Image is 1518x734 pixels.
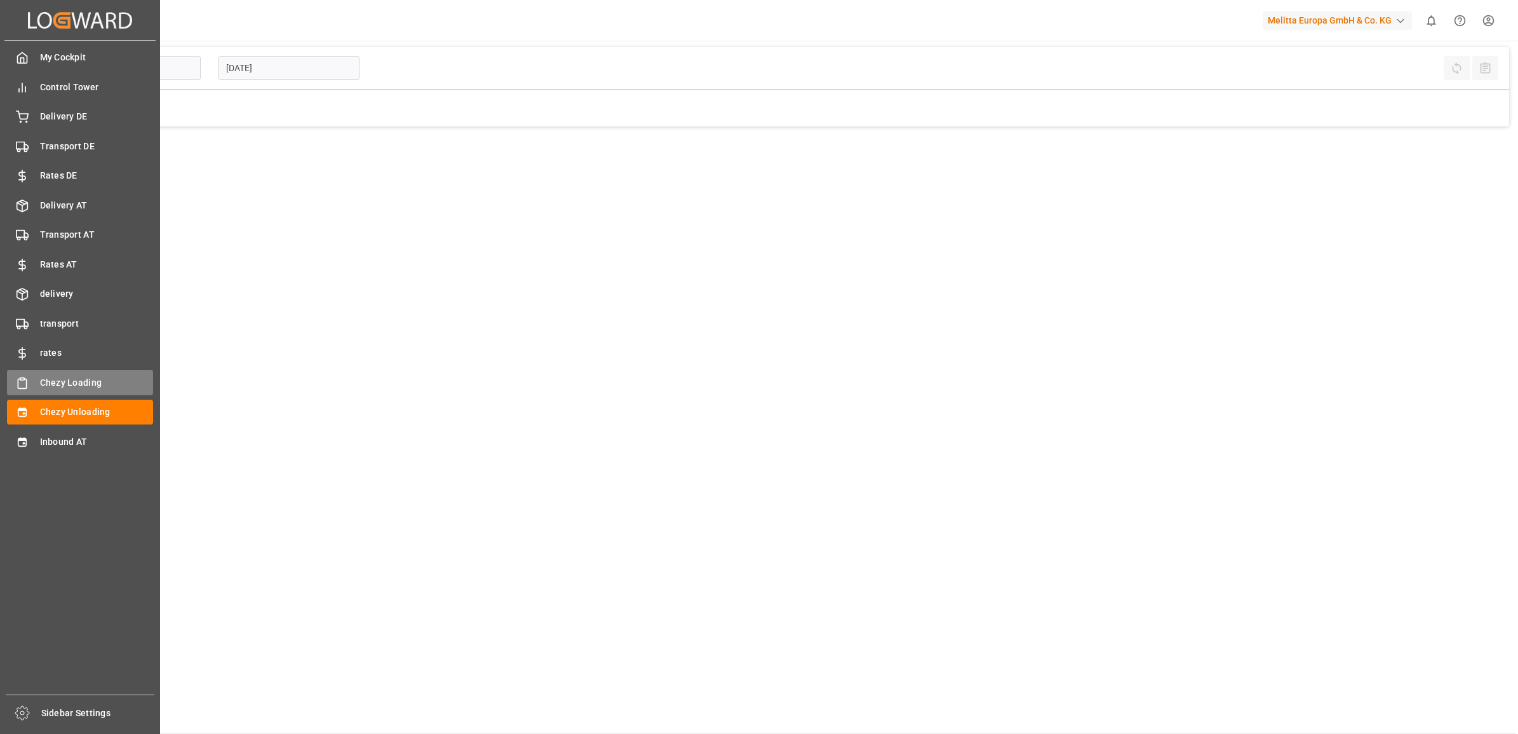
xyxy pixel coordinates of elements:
[7,193,153,217] a: Delivery AT
[1446,6,1474,35] button: Help Center
[7,429,153,454] a: Inbound AT
[40,228,154,241] span: Transport AT
[7,104,153,129] a: Delivery DE
[40,110,154,123] span: Delivery DE
[1263,11,1412,30] div: Melitta Europa GmbH & Co. KG
[40,258,154,271] span: Rates AT
[218,56,359,80] input: DD.MM.YYYY
[7,370,153,395] a: Chezy Loading
[40,435,154,449] span: Inbound AT
[40,376,154,390] span: Chezy Loading
[40,287,154,301] span: delivery
[7,163,153,188] a: Rates DE
[40,81,154,94] span: Control Tower
[1263,8,1417,32] button: Melitta Europa GmbH & Co. KG
[40,51,154,64] span: My Cockpit
[7,400,153,425] a: Chezy Unloading
[40,199,154,212] span: Delivery AT
[7,282,153,306] a: delivery
[7,222,153,247] a: Transport AT
[40,346,154,360] span: rates
[7,133,153,158] a: Transport DE
[40,140,154,153] span: Transport DE
[40,405,154,419] span: Chezy Unloading
[7,45,153,70] a: My Cockpit
[40,169,154,182] span: Rates DE
[1417,6,1446,35] button: show 0 new notifications
[41,707,155,720] span: Sidebar Settings
[40,317,154,330] span: transport
[7,311,153,336] a: transport
[7,252,153,276] a: Rates AT
[7,341,153,365] a: rates
[7,74,153,99] a: Control Tower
